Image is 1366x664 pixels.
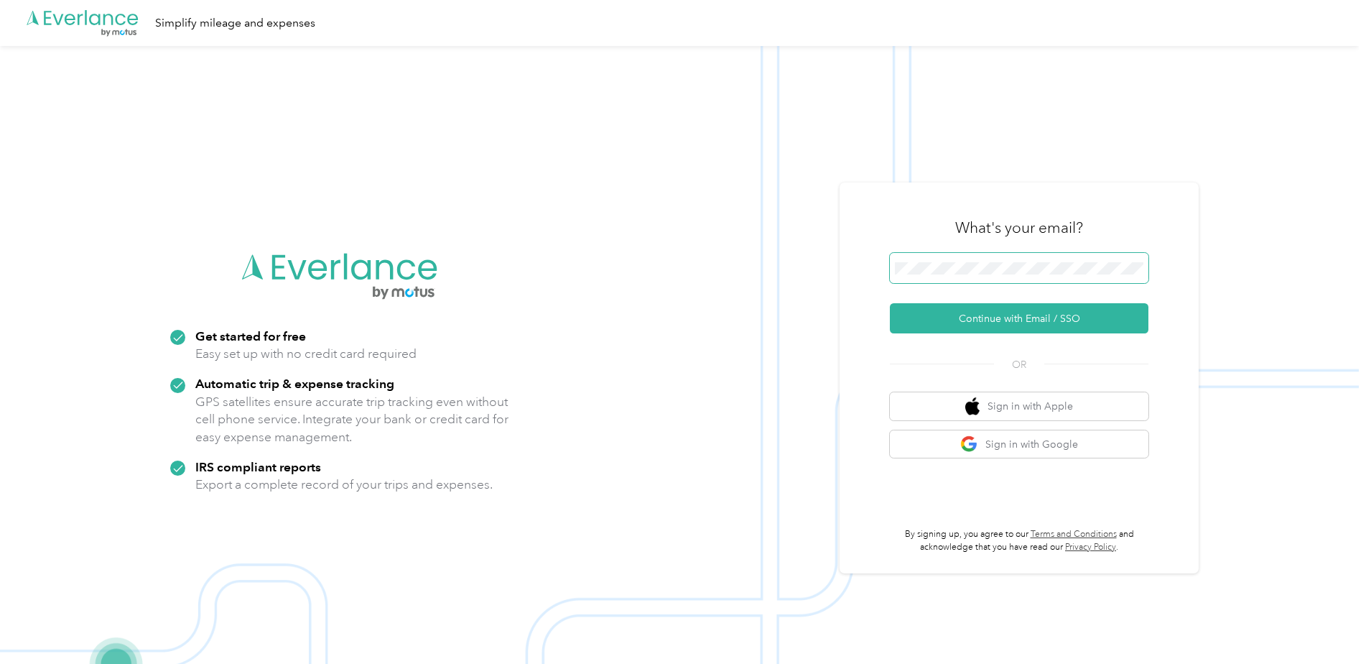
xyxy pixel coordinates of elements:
button: Continue with Email / SSO [890,303,1148,333]
button: apple logoSign in with Apple [890,392,1148,420]
img: apple logo [965,397,980,415]
h3: What's your email? [955,218,1083,238]
a: Terms and Conditions [1031,529,1117,540]
img: google logo [960,435,978,453]
strong: Automatic trip & expense tracking [195,376,394,391]
p: GPS satellites ensure accurate trip tracking even without cell phone service. Integrate your bank... [195,393,509,446]
span: OR [994,357,1044,372]
a: Privacy Policy [1065,542,1116,553]
div: Simplify mileage and expenses [155,14,315,32]
p: By signing up, you agree to our and acknowledge that you have read our . [890,528,1148,553]
button: google logoSign in with Google [890,430,1148,458]
strong: Get started for free [195,328,306,343]
p: Export a complete record of your trips and expenses. [195,476,493,494]
strong: IRS compliant reports [195,459,321,474]
p: Easy set up with no credit card required [195,345,417,363]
